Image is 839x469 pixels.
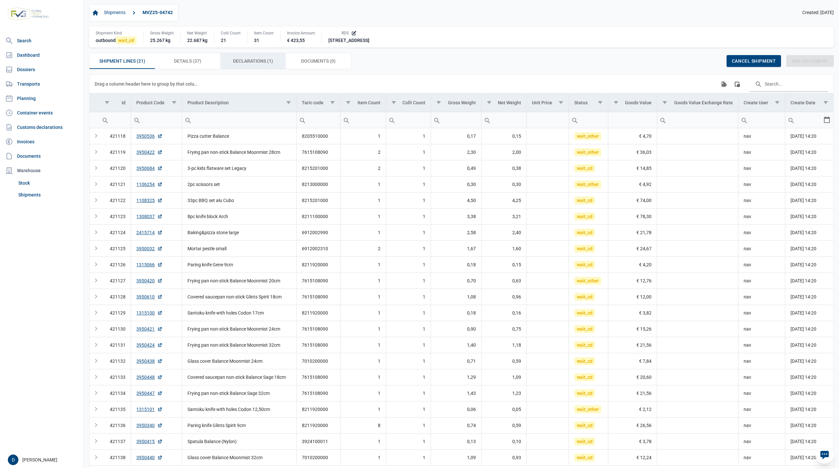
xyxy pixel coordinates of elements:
[738,224,785,240] td: nav
[99,305,131,321] td: 421129
[738,176,785,192] td: nav
[99,289,131,305] td: 421128
[341,353,386,369] td: 1
[296,305,340,321] td: 8211920000
[738,401,785,417] td: nav
[182,433,296,449] td: Spatula Balance (Nylon)
[386,112,431,128] input: Filter cell
[431,353,481,369] td: 0,71
[16,189,81,201] a: Shipments
[174,57,201,65] span: Details (37)
[341,369,386,385] td: 1
[136,229,163,236] a: 2415714
[738,128,785,144] td: nav
[99,224,131,240] td: 421124
[99,337,131,353] td: 421131
[431,401,481,417] td: 0,06
[823,112,831,128] div: Select
[481,160,526,176] td: 0,38
[233,57,273,65] span: Declarations (1)
[89,128,99,144] td: Expand
[386,417,431,433] td: 1
[301,57,336,65] span: Documents (0)
[89,273,99,289] td: Expand
[182,224,296,240] td: Baking&pizza stone large
[136,133,163,139] a: 3950536
[738,208,785,224] td: nav
[431,128,481,144] td: 0,17
[608,112,657,128] input: Filter cell
[136,213,163,220] a: 1308037
[481,128,526,144] td: 0,15
[89,353,99,369] td: Expand
[99,417,131,433] td: 421136
[431,160,481,176] td: 0,49
[99,256,131,273] td: 421126
[785,112,823,128] input: Filter cell
[3,135,81,148] a: Invoices
[3,121,81,134] a: Customs declarations
[89,305,99,321] td: Expand
[481,417,526,433] td: 0,59
[136,406,163,413] a: 1315101
[386,240,431,256] td: 1
[296,321,340,337] td: 7615108090
[3,92,81,105] a: Planning
[341,401,386,417] td: 1
[341,289,386,305] td: 1
[738,369,785,385] td: nav
[657,93,738,112] td: Column Goods Value Exchange Rate
[481,401,526,417] td: 0,05
[95,79,200,89] div: Drag a column header here to group by that column
[99,93,131,112] td: Column Id
[3,150,81,163] a: Documents
[99,192,131,208] td: 421122
[386,93,431,112] td: Column Colli Count
[386,128,431,144] td: 1
[136,438,163,445] a: 3950415
[738,337,785,353] td: nav
[136,149,163,155] a: 3950422
[431,240,481,256] td: 1,67
[296,192,340,208] td: 8215201000
[182,112,194,128] div: Search box
[182,353,296,369] td: Glass cover Balance Moonmist 24cm
[182,449,296,465] td: Glass cover Balance Moonmist 32cm
[89,401,99,417] td: Expand
[614,100,618,105] span: Show filter options for column 'Goods Value'
[346,100,351,105] span: Show filter options for column 'Item Count'
[569,112,608,128] td: Filter cell
[657,112,669,128] div: Search box
[296,144,340,160] td: 7615108090
[431,369,481,385] td: 1,29
[481,289,526,305] td: 0,96
[3,34,81,47] a: Search
[136,181,163,188] a: 1106254
[738,433,785,449] td: nav
[431,256,481,273] td: 0,18
[136,277,163,284] a: 3950420
[89,192,99,208] td: Expand
[131,112,143,128] div: Search box
[431,192,481,208] td: 4,50
[431,417,481,433] td: 0,74
[296,369,340,385] td: 7615108090
[386,160,431,176] td: 1
[341,321,386,337] td: 1
[89,369,99,385] td: Expand
[182,385,296,401] td: Frying pan non-stick Balance Sage 32cm
[136,245,163,252] a: 3950032
[136,374,163,380] a: 3950448
[738,144,785,160] td: nav
[89,208,99,224] td: Expand
[569,112,581,128] div: Search box
[481,240,526,256] td: 1,60
[718,78,730,90] div: Export all data to Excel
[386,385,431,401] td: 1
[481,273,526,289] td: 0,63
[569,93,608,112] td: Column Status
[296,240,340,256] td: 6912002310
[386,369,431,385] td: 1
[182,128,296,144] td: Pizza cutter Balance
